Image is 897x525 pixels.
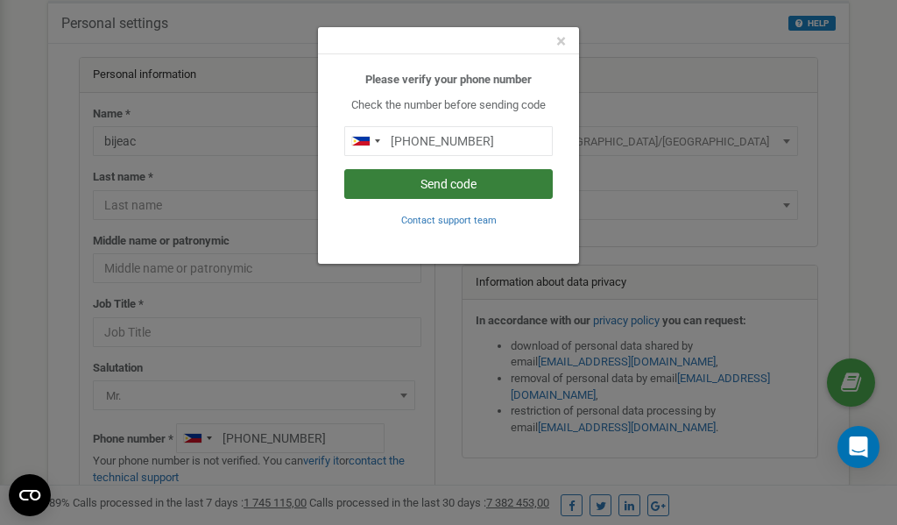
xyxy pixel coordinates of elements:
span: × [556,31,566,52]
div: Open Intercom Messenger [837,426,879,468]
div: Telephone country code [345,127,385,155]
button: Close [556,32,566,51]
small: Contact support team [401,215,497,226]
a: Contact support team [401,213,497,226]
button: Open CMP widget [9,474,51,516]
p: Check the number before sending code [344,97,553,114]
b: Please verify your phone number [365,73,532,86]
button: Send code [344,169,553,199]
input: 0905 123 4567 [344,126,553,156]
